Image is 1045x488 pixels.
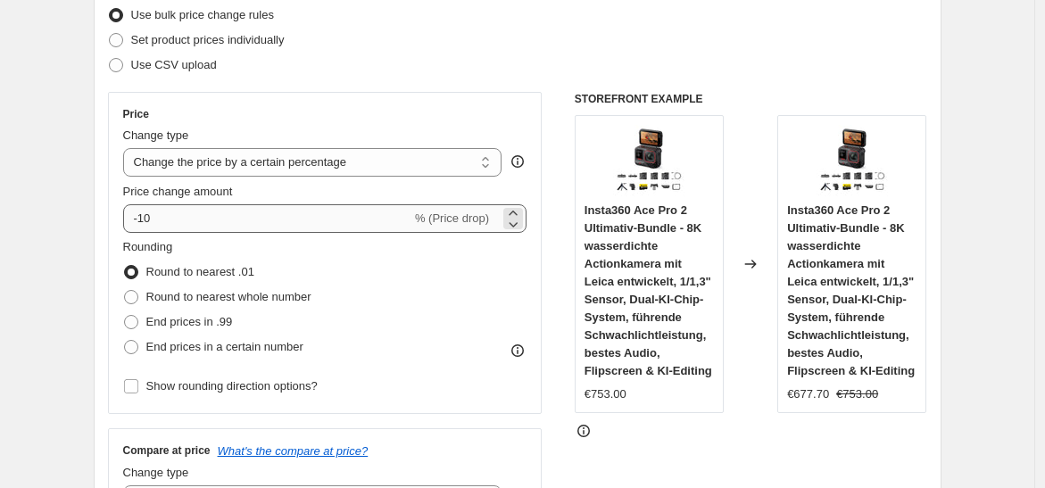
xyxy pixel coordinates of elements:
span: Round to nearest .01 [146,265,254,278]
div: €753.00 [585,385,626,403]
span: End prices in a certain number [146,340,303,353]
span: Insta360 Ace Pro 2 Ultimativ-Bundle - 8K wasserdichte Actionkamera mit Leica entwickelt, 1/1,3" S... [787,203,915,377]
input: -15 [123,204,411,233]
span: Insta360 Ace Pro 2 Ultimativ-Bundle - 8K wasserdichte Actionkamera mit Leica entwickelt, 1/1,3" S... [585,203,712,377]
span: Price change amount [123,185,233,198]
span: Change type [123,466,189,479]
div: help [509,153,527,170]
span: Change type [123,128,189,142]
button: What's the compare at price? [218,444,369,458]
h3: Price [123,107,149,121]
span: End prices in .99 [146,315,233,328]
strike: €753.00 [836,385,878,403]
span: Use CSV upload [131,58,217,71]
span: Rounding [123,240,173,253]
span: Set product prices individually [131,33,285,46]
span: % (Price drop) [415,211,489,225]
img: 61onTKnQgyL_80x.jpg [613,125,684,196]
div: €677.70 [787,385,829,403]
h6: STOREFRONT EXAMPLE [575,92,927,106]
span: Use bulk price change rules [131,8,274,21]
span: Show rounding direction options? [146,379,318,393]
h3: Compare at price [123,443,211,458]
span: Round to nearest whole number [146,290,311,303]
img: 61onTKnQgyL_80x.jpg [817,125,888,196]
